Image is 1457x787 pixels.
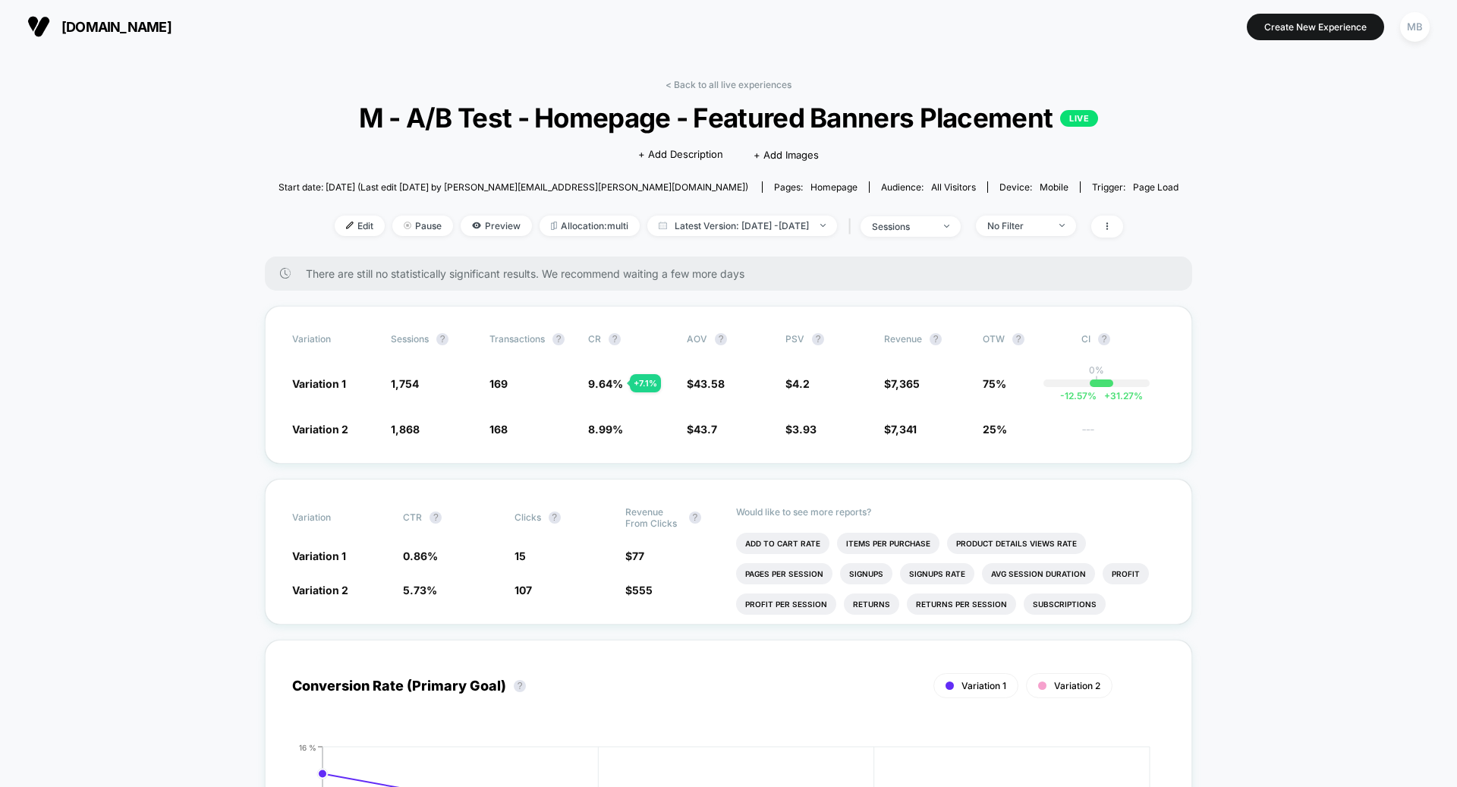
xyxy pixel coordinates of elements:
[907,593,1016,615] li: Returns Per Session
[1089,364,1104,376] p: 0%
[1095,376,1098,387] p: |
[292,549,346,562] span: Variation 1
[900,563,974,584] li: Signups Rate
[792,423,817,436] span: 3.93
[306,267,1162,280] span: There are still no statistically significant results. We recommend waiting a few more days
[1024,593,1106,615] li: Subscriptions
[736,563,832,584] li: Pages Per Session
[845,216,861,238] span: |
[404,222,411,229] img: end
[983,377,1006,390] span: 75%
[638,147,723,162] span: + Add Description
[625,584,653,597] span: $
[632,584,653,597] span: 555
[687,333,707,345] span: AOV
[881,181,976,193] div: Audience:
[292,423,348,436] span: Variation 2
[630,374,661,392] div: + 7.1 %
[391,423,420,436] span: 1,868
[489,423,508,436] span: 168
[292,377,346,390] span: Variation 1
[1097,390,1143,401] span: 31.27 %
[625,549,644,562] span: $
[792,377,810,390] span: 4.2
[694,423,717,436] span: 43.7
[391,377,419,390] span: 1,754
[666,79,791,90] a: < Back to all live experiences
[403,549,438,562] span: 0.86 %
[1133,181,1179,193] span: Page Load
[346,222,354,229] img: edit
[27,15,50,38] img: Visually logo
[391,333,429,345] span: Sessions
[436,333,448,345] button: ?
[736,506,1165,518] p: Would like to see more reports?
[552,333,565,345] button: ?
[299,742,316,751] tspan: 16 %
[872,221,933,232] div: sessions
[715,333,727,345] button: ?
[736,533,829,554] li: Add To Cart Rate
[625,506,681,529] span: Revenue From Clicks
[944,225,949,228] img: end
[1059,224,1065,227] img: end
[1081,333,1165,345] span: CI
[551,222,557,230] img: rebalance
[1012,333,1024,345] button: ?
[540,216,640,236] span: Allocation: multi
[23,14,176,39] button: [DOMAIN_NAME]
[1400,12,1430,42] div: MB
[430,512,442,524] button: ?
[1247,14,1384,40] button: Create New Experience
[694,377,725,390] span: 43.58
[884,423,917,436] span: $
[403,584,437,597] span: 5.73 %
[489,377,508,390] span: 169
[983,423,1007,436] span: 25%
[785,377,810,390] span: $
[891,423,917,436] span: 7,341
[1098,333,1110,345] button: ?
[461,216,532,236] span: Preview
[961,680,1006,691] span: Variation 1
[609,333,621,345] button: ?
[1104,390,1110,401] span: +
[549,512,561,524] button: ?
[810,181,858,193] span: homepage
[987,220,1048,231] div: No Filter
[1092,181,1179,193] div: Trigger:
[754,149,819,161] span: + Add Images
[292,584,348,597] span: Variation 2
[844,593,899,615] li: Returns
[812,333,824,345] button: ?
[785,423,817,436] span: $
[292,506,376,529] span: Variation
[689,512,701,524] button: ?
[947,533,1086,554] li: Product Details Views Rate
[884,333,922,345] span: Revenue
[61,19,172,35] span: [DOMAIN_NAME]
[515,549,526,562] span: 15
[687,423,717,436] span: $
[930,333,942,345] button: ?
[1040,181,1068,193] span: mobile
[515,512,541,523] span: Clicks
[1060,110,1098,127] p: LIVE
[292,333,376,345] span: Variation
[1060,390,1097,401] span: -12.57 %
[392,216,453,236] span: Pause
[632,549,644,562] span: 77
[324,102,1134,134] span: M - A/B Test - Homepage - Featured Banners Placement
[588,423,623,436] span: 8.99 %
[647,216,837,236] span: Latest Version: [DATE] - [DATE]
[982,563,1095,584] li: Avg Session Duration
[335,216,385,236] span: Edit
[840,563,892,584] li: Signups
[1103,563,1149,584] li: Profit
[891,377,920,390] span: 7,365
[837,533,939,554] li: Items Per Purchase
[884,377,920,390] span: $
[736,593,836,615] li: Profit Per Session
[1081,425,1165,436] span: ---
[931,181,976,193] span: All Visitors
